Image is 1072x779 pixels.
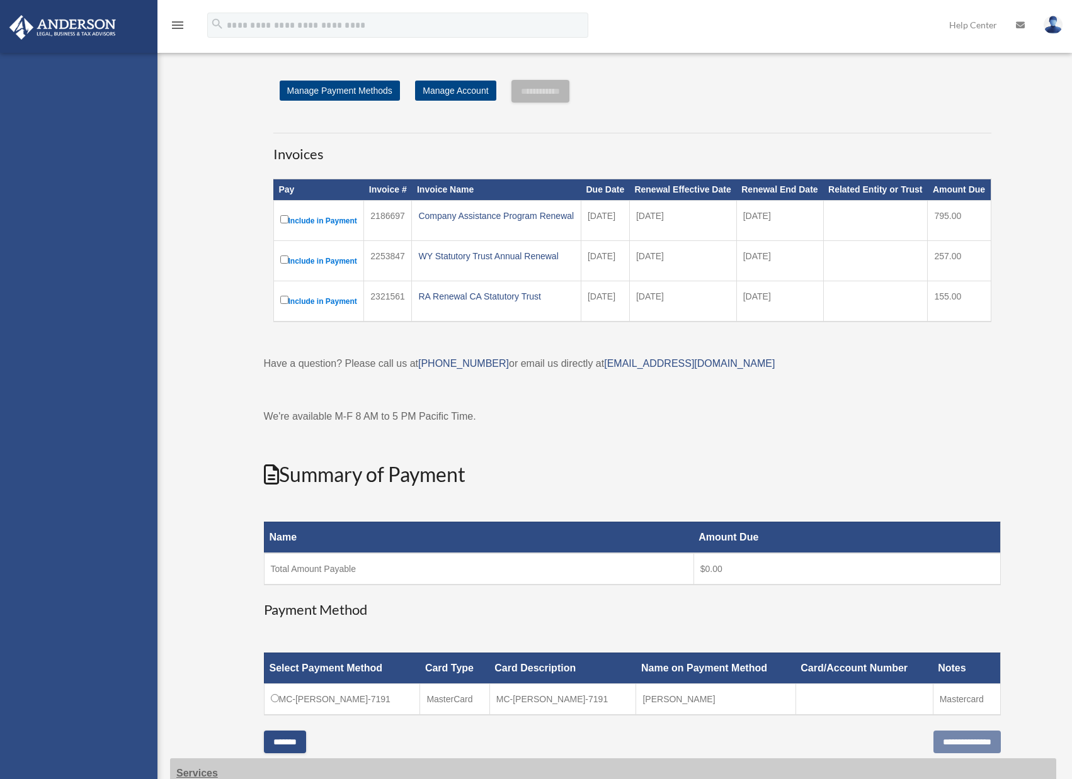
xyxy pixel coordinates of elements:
[264,355,1001,373] p: Have a question? Please call us at or email us directly at
[264,600,1001,620] h3: Payment Method
[581,179,629,201] th: Due Date
[6,15,120,40] img: Anderson Advisors Platinum Portal
[170,22,185,33] a: menu
[581,201,629,241] td: [DATE]
[489,683,636,715] td: MC-[PERSON_NAME]-7191
[629,201,736,241] td: [DATE]
[273,179,364,201] th: Pay
[629,179,736,201] th: Renewal Effective Date
[264,522,693,553] th: Name
[636,653,795,683] th: Name on Payment Method
[604,358,775,369] a: [EMAIL_ADDRESS][DOMAIN_NAME]
[418,247,574,265] div: WY Statutory Trust Annual Renewal
[264,653,420,683] th: Select Payment Method
[736,179,823,201] th: Renewal End Date
[364,201,412,241] td: 2186697
[418,358,509,369] a: [PHONE_NUMBER]
[489,653,636,683] th: Card Description
[210,17,224,31] i: search
[280,296,288,304] input: Include in Payment
[736,201,823,241] td: [DATE]
[280,293,358,309] label: Include in Payment
[928,281,991,322] td: 155.00
[412,179,581,201] th: Invoice Name
[280,215,288,223] input: Include in Payment
[420,683,489,715] td: MasterCard
[693,522,1000,553] th: Amount Due
[629,281,736,322] td: [DATE]
[928,179,991,201] th: Amount Due
[280,255,288,264] input: Include in Payment
[795,653,933,683] th: Card/Account Number
[264,553,693,585] td: Total Amount Payable
[170,18,185,33] i: menu
[264,683,420,715] td: MC-[PERSON_NAME]-7191
[264,461,1001,489] h2: Summary of Payment
[364,241,412,281] td: 2253847
[280,213,358,228] label: Include in Payment
[823,179,928,201] th: Related Entity or Trust
[280,253,358,269] label: Include in Payment
[418,288,574,305] div: RA Renewal CA Statutory Trust
[418,207,574,225] div: Company Assistance Program Renewal
[264,408,1001,425] p: We're available M-F 8 AM to 5 PM Pacific Time.
[693,553,1000,585] td: $0.00
[415,81,496,101] a: Manage Account
[364,281,412,322] td: 2321561
[933,653,1000,683] th: Notes
[581,281,629,322] td: [DATE]
[933,683,1000,715] td: Mastercard
[736,241,823,281] td: [DATE]
[364,179,412,201] th: Invoice #
[1044,16,1063,34] img: User Pic
[581,241,629,281] td: [DATE]
[636,683,795,715] td: [PERSON_NAME]
[273,133,991,164] h3: Invoices
[629,241,736,281] td: [DATE]
[176,768,218,778] strong: Services
[280,81,400,101] a: Manage Payment Methods
[928,241,991,281] td: 257.00
[928,201,991,241] td: 795.00
[736,281,823,322] td: [DATE]
[420,653,489,683] th: Card Type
